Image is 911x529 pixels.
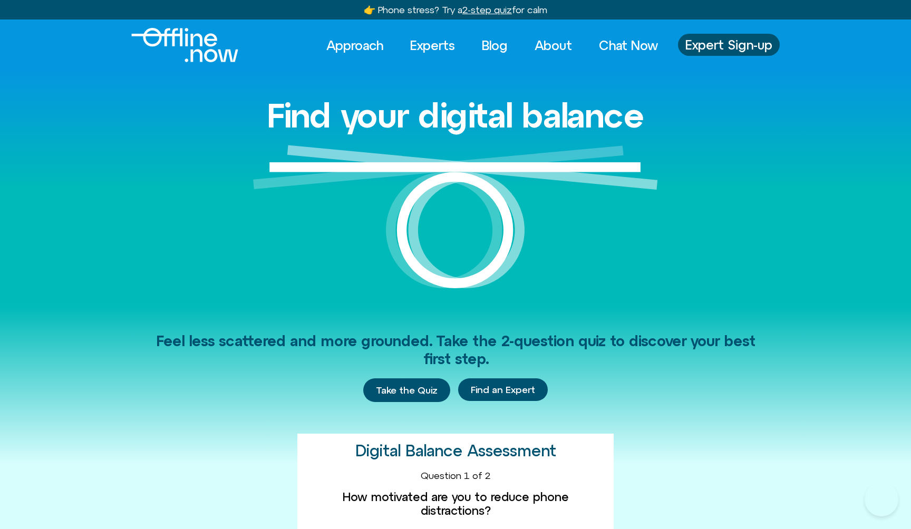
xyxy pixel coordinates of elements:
[525,34,582,57] a: About
[355,442,556,459] h2: Digital Balance Assessment
[364,4,547,15] a: 👉 Phone stress? Try a2-step quizfor calm
[306,470,605,482] div: Question 1 of 2
[865,483,898,516] iframe: Botpress
[462,4,512,15] u: 2-step quiz
[363,378,450,403] a: Take the Quiz
[317,34,667,57] nav: Menu
[589,34,667,57] a: Chat Now
[471,385,535,395] span: Find an Expert
[317,34,393,57] a: Approach
[376,385,438,396] span: Take the Quiz
[156,332,755,367] span: Feel less scattered and more grounded. Take the 2-question quiz to discover your best first step.
[267,97,644,134] h1: Find your digital balance
[458,378,548,401] a: Find an Expert
[401,34,464,57] a: Experts
[131,28,220,62] div: Logo
[306,490,605,518] label: How motivated are you to reduce phone distractions?
[685,38,772,52] span: Expert Sign-up
[678,34,780,56] a: Expert Sign-up
[472,34,517,57] a: Blog
[131,28,238,62] img: offline.now
[458,378,548,403] div: Find an Expert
